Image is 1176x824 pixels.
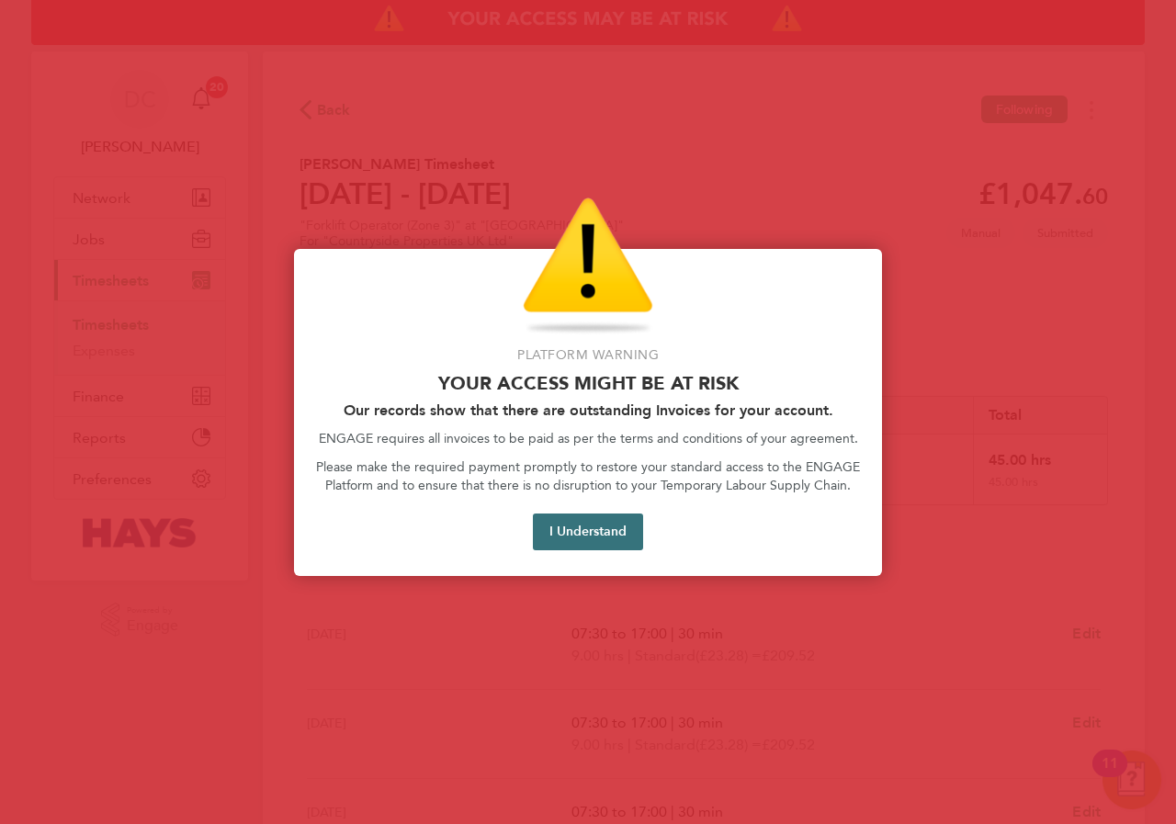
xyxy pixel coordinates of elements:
p: ENGAGE requires all invoices to be paid as per the terms and conditions of your agreement. [316,430,860,448]
img: Warning Icon [523,198,653,335]
p: Platform Warning [316,346,860,365]
button: I Understand [533,514,643,550]
p: Please make the required payment promptly to restore your standard access to the ENGAGE Platform ... [316,458,860,494]
div: Access At Risk [294,249,882,576]
h2: Our records show that there are outstanding Invoices for your account. [316,401,860,419]
p: Your access might be at risk [316,372,860,394]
